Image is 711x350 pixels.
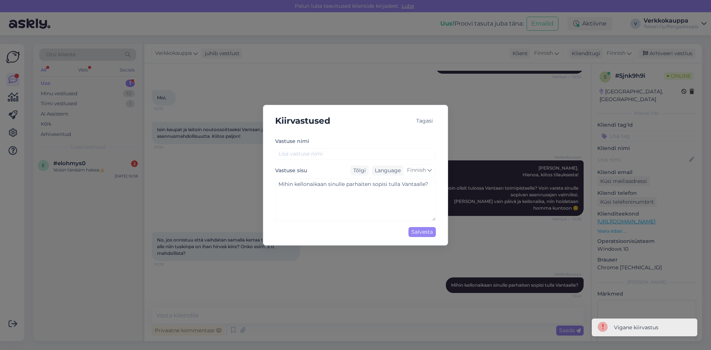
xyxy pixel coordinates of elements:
label: Vastuse sisu [275,167,307,174]
input: Lisa vastuse nimi [275,148,436,160]
h5: Kiirvastused [275,114,330,128]
div: Tagasi [413,116,436,126]
label: Vastuse nimi [275,137,309,145]
span: Finnish [407,166,426,174]
div: Salvesta [408,227,436,237]
div: Tõlgi [350,166,369,176]
textarea: Mihin kellonaikaan sinulle parhaiten sopisi tulla Vantaalle? [275,179,436,221]
div: Language [372,167,401,174]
